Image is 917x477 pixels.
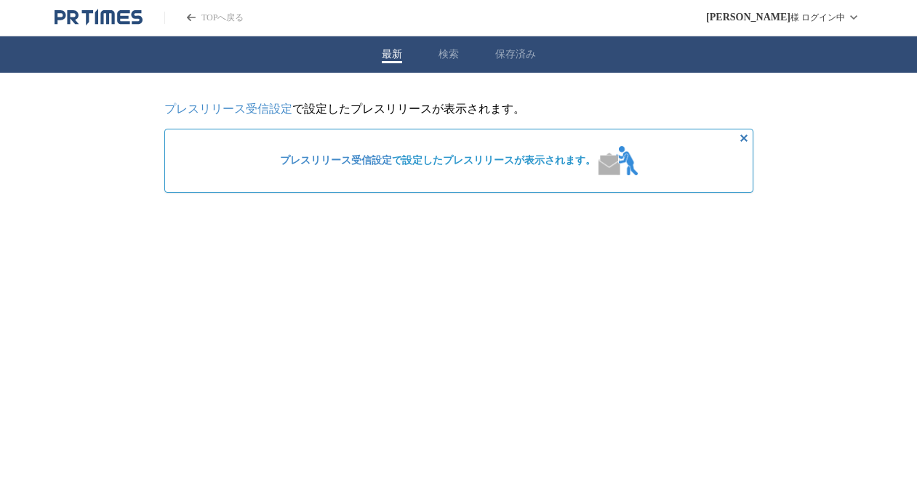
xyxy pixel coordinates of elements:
[55,9,143,26] a: PR TIMESのトップページはこちら
[382,48,402,61] button: 最新
[280,154,596,167] span: で設定したプレスリリースが表示されます。
[164,12,244,24] a: PR TIMESのトップページはこちら
[706,12,790,23] span: [PERSON_NAME]
[495,48,536,61] button: 保存済み
[280,155,392,166] a: プレスリリース受信設定
[164,102,753,117] p: で設定したプレスリリースが表示されます。
[164,103,292,115] a: プレスリリース受信設定
[439,48,459,61] button: 検索
[735,129,753,147] button: 非表示にする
